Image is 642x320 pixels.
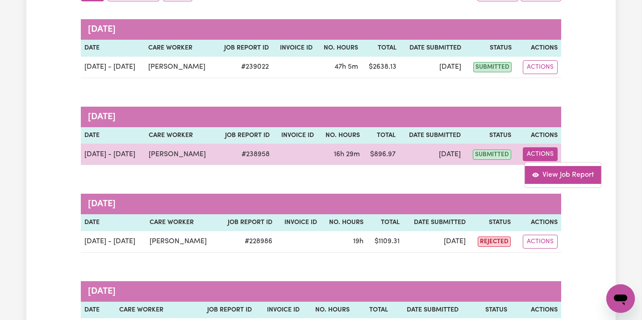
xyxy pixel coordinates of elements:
a: View job report 238958 [525,166,601,184]
th: Date Submitted [400,40,465,57]
td: # 239022 [215,57,272,78]
th: Actions [515,127,561,144]
th: Date Submitted [392,302,463,319]
button: Actions [523,147,558,161]
th: Care worker [145,40,215,57]
th: Total [362,40,400,57]
td: # 238958 [216,144,273,165]
td: $ 2638.13 [362,57,400,78]
th: Status [465,40,515,57]
td: [DATE] - [DATE] [81,57,145,78]
caption: [DATE] [81,107,561,127]
td: [DATE] [400,57,465,78]
th: Total [363,127,400,144]
th: Date [81,214,146,231]
caption: [DATE] [81,194,561,214]
th: Care worker [146,214,218,231]
span: submitted [473,150,511,160]
th: Actions [515,40,561,57]
td: # 228986 [218,231,276,253]
th: Care worker [116,302,193,319]
th: Care worker [145,127,216,144]
button: Actions [523,60,558,74]
th: No. Hours [317,127,363,144]
th: Job Report ID [216,127,273,144]
th: No. Hours [303,302,353,319]
th: Total [353,302,391,319]
th: No. Hours [316,40,362,57]
td: $ 1109.31 [367,231,403,253]
span: 19 hours [353,238,363,245]
th: Actions [514,214,561,231]
th: Date Submitted [399,127,464,144]
button: Actions [523,235,558,249]
th: Date [81,40,145,57]
th: No. Hours [321,214,367,231]
th: Status [469,214,514,231]
th: Date Submitted [403,214,469,231]
th: Job Report ID [193,302,256,319]
caption: [DATE] [81,19,561,40]
th: Status [464,127,515,144]
th: Invoice ID [272,40,316,57]
td: [PERSON_NAME] [145,144,216,165]
th: Total [367,214,403,231]
div: Actions [524,162,601,188]
td: [PERSON_NAME] [146,231,218,253]
th: Invoice ID [255,302,303,319]
td: [DATE] - [DATE] [81,144,145,165]
th: Job Report ID [218,214,276,231]
th: Job Report ID [215,40,272,57]
span: rejected [478,237,511,247]
caption: [DATE] [81,281,561,302]
span: 47 hours 5 minutes [334,63,358,71]
iframe: Button to launch messaging window [606,284,635,313]
td: [DATE] - [DATE] [81,231,146,253]
span: 16 hours 29 minutes [334,151,360,158]
th: Invoice ID [273,127,317,144]
th: Actions [511,302,561,319]
td: [DATE] [403,231,469,253]
td: [PERSON_NAME] [145,57,215,78]
td: $ 896.97 [363,144,400,165]
th: Invoice ID [276,214,321,231]
span: submitted [473,62,512,72]
th: Date [81,302,116,319]
th: Status [462,302,510,319]
td: [DATE] [399,144,464,165]
th: Date [81,127,145,144]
